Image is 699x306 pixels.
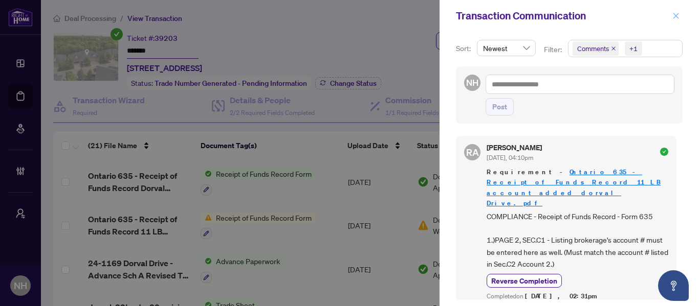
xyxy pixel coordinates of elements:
div: Transaction Communication [456,8,669,23]
span: close [672,12,680,19]
button: Post [486,98,514,115]
h5: [PERSON_NAME] [487,144,542,151]
p: Sort: [456,43,473,54]
span: check-circle [660,148,668,156]
span: COMPLIANCE - Receipt of Funds Record - Form 635 1.)PAGE 2, SEC.C1 - Listing brokerage's account #... [487,210,668,270]
span: RA [466,145,479,159]
span: Reverse Completion [491,275,557,286]
a: Ontario 635 - Receipt of Funds Record 11 LB account added dorval Drive.pdf [487,168,661,207]
button: Reverse Completion [487,274,562,288]
div: +1 [629,43,638,54]
span: [DATE], 02:31pm [525,292,599,300]
span: NH [466,76,478,89]
span: Requirement - [487,167,668,208]
span: Comments [577,43,609,54]
p: Filter: [544,44,563,55]
span: Newest [483,40,530,56]
span: close [611,46,616,51]
div: Completed on [487,292,668,301]
span: [DATE], 04:10pm [487,154,533,161]
span: Comments [573,41,619,56]
button: Open asap [658,270,689,301]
